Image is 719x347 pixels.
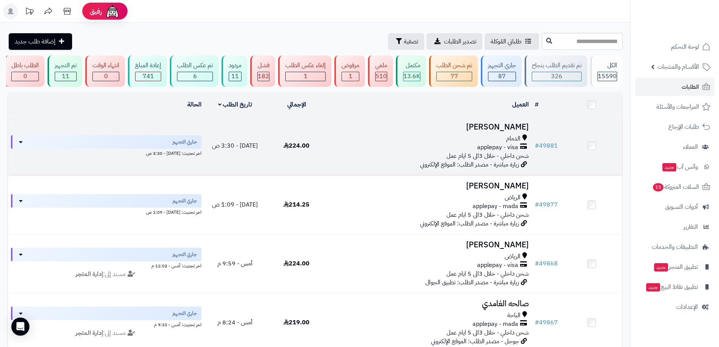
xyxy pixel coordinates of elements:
div: 1 [342,72,359,81]
span: 182 [258,72,269,81]
a: طلباتي المُوكلة [485,33,539,50]
div: انتهاء الوقت [92,61,119,70]
a: ملغي 510 [366,56,394,87]
div: 11 [55,72,76,81]
div: إعادة المبلغ [135,61,161,70]
span: 741 [143,72,154,81]
div: إلغاء عكس الطلب [285,61,326,70]
span: شحن داخلي - خلال 3الى 5 ايام عمل [446,328,529,337]
a: مرفوض 1 [333,56,366,87]
a: تم التجهيز 11 [46,56,84,87]
a: انتهاء الوقت 0 [84,56,126,87]
span: طلبات الإرجاع [668,122,699,132]
h3: صالحه الغامدي [330,299,529,308]
span: جديد [654,263,668,271]
span: إضافة طلب جديد [15,37,55,46]
div: فشل [257,61,269,70]
div: مسند إلى: [5,270,207,279]
span: 15 [653,183,664,191]
a: التقارير [635,218,714,236]
a: الحالة [187,100,202,109]
span: الدمام [506,134,520,143]
span: المراجعات والأسئلة [656,102,699,112]
div: الكل [597,61,617,70]
span: 326 [551,72,562,81]
div: 77 [437,72,472,81]
span: 510 [376,72,387,81]
a: التطبيقات والخدمات [635,238,714,256]
a: مكتمل 13.6K [394,56,428,87]
span: [DATE] - 3:30 ص [212,141,258,150]
span: 224.00 [283,141,309,150]
span: الإعدادات [676,302,698,312]
div: اخر تحديث: [DATE] - 3:30 ص [11,149,202,157]
span: السلات المتروكة [652,182,699,192]
span: وآتس آب [662,162,698,172]
a: العميل [512,100,529,109]
img: ai-face.png [105,4,120,19]
a: #49881 [535,141,558,150]
div: اخر تحديث: أمس - 11:02 م [11,261,202,269]
span: 11 [62,72,69,81]
span: طلباتي المُوكلة [491,37,522,46]
div: 13637 [403,72,420,81]
a: #49867 [535,318,558,327]
a: المراجعات والأسئلة [635,98,714,116]
a: تطبيق نقاط البيعجديد [635,278,714,296]
span: 11 [231,72,239,81]
a: تحديثات المنصة [20,4,39,21]
strong: إدارة المتجر [75,270,103,279]
a: وآتس آبجديد [635,158,714,176]
span: # [535,141,539,150]
span: جديد [662,163,676,171]
div: مرفوض [342,61,359,70]
span: applepay - visa [477,143,518,152]
span: 87 [498,72,506,81]
span: جاري التجهيز [172,251,197,258]
span: الباحة [507,311,520,320]
span: 224.00 [283,259,309,268]
div: 6 [177,72,212,81]
span: التقارير [684,222,698,232]
a: الكل15590 [589,56,624,87]
div: 1 [286,72,325,81]
div: مردود [229,61,242,70]
a: تم عكس الطلب 6 [168,56,220,87]
span: جاري التجهيز [172,197,197,205]
span: # [535,200,539,209]
a: إعادة المبلغ 741 [126,56,168,87]
a: #49877 [535,200,558,209]
div: 0 [93,72,119,81]
div: مسند إلى: [5,329,207,338]
span: أمس - 8:24 م [217,318,252,327]
span: تطبيق المتجر [653,262,698,272]
a: العملاء [635,138,714,156]
div: تم تقديم الطلب بنجاح [532,61,582,70]
span: زيارة مباشرة - مصدر الطلب: الموقع الإلكتروني [420,219,519,228]
a: تاريخ الطلب [218,100,252,109]
a: تطبيق المتجرجديد [635,258,714,276]
span: جديد [646,283,660,291]
a: جاري التجهيز 87 [479,56,523,87]
span: 219.00 [283,318,309,327]
img: logo-2.png [668,15,712,31]
div: اخر تحديث: أمس - 9:33 م [11,320,202,328]
div: تم عكس الطلب [177,61,213,70]
a: فشل 182 [249,56,277,87]
span: أدوات التسويق [665,202,698,212]
span: [DATE] - 1:09 ص [212,200,258,209]
a: الإعدادات [635,298,714,316]
div: مكتمل [403,61,420,70]
a: إضافة طلب جديد [9,33,72,50]
span: شحن داخلي - خلال 3الى 5 ايام عمل [446,210,529,219]
span: 15590 [598,72,617,81]
div: Open Intercom Messenger [11,318,29,336]
span: جاري التجهيز [172,310,197,317]
span: شحن داخلي - خلال 3الى 5 ايام عمل [446,151,529,160]
span: رفيق [90,7,102,16]
div: ملغي [375,61,387,70]
a: مردود 11 [220,56,249,87]
div: تم التجهيز [55,61,77,70]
